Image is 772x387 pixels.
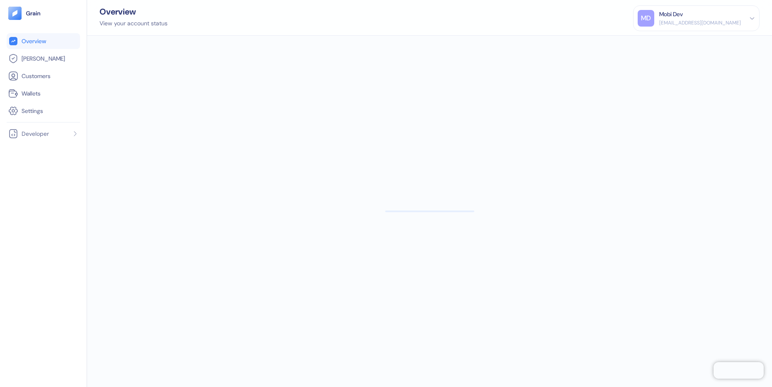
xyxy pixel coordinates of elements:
[714,362,764,379] iframe: Chatra live chat
[22,72,51,80] span: Customers
[659,19,741,27] div: [EMAIL_ADDRESS][DOMAIN_NAME]
[8,36,78,46] a: Overview
[22,89,41,98] span: Wallets
[638,10,654,27] div: MD
[8,7,22,20] img: logo-tablet-V2.svg
[22,107,43,115] span: Settings
[8,88,78,98] a: Wallets
[659,10,683,19] div: Mobi Dev
[100,19,168,28] div: View your account status
[8,71,78,81] a: Customers
[100,7,168,16] div: Overview
[22,130,49,138] span: Developer
[22,37,46,45] span: Overview
[8,54,78,64] a: [PERSON_NAME]
[22,54,65,63] span: [PERSON_NAME]
[26,10,41,16] img: logo
[8,106,78,116] a: Settings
